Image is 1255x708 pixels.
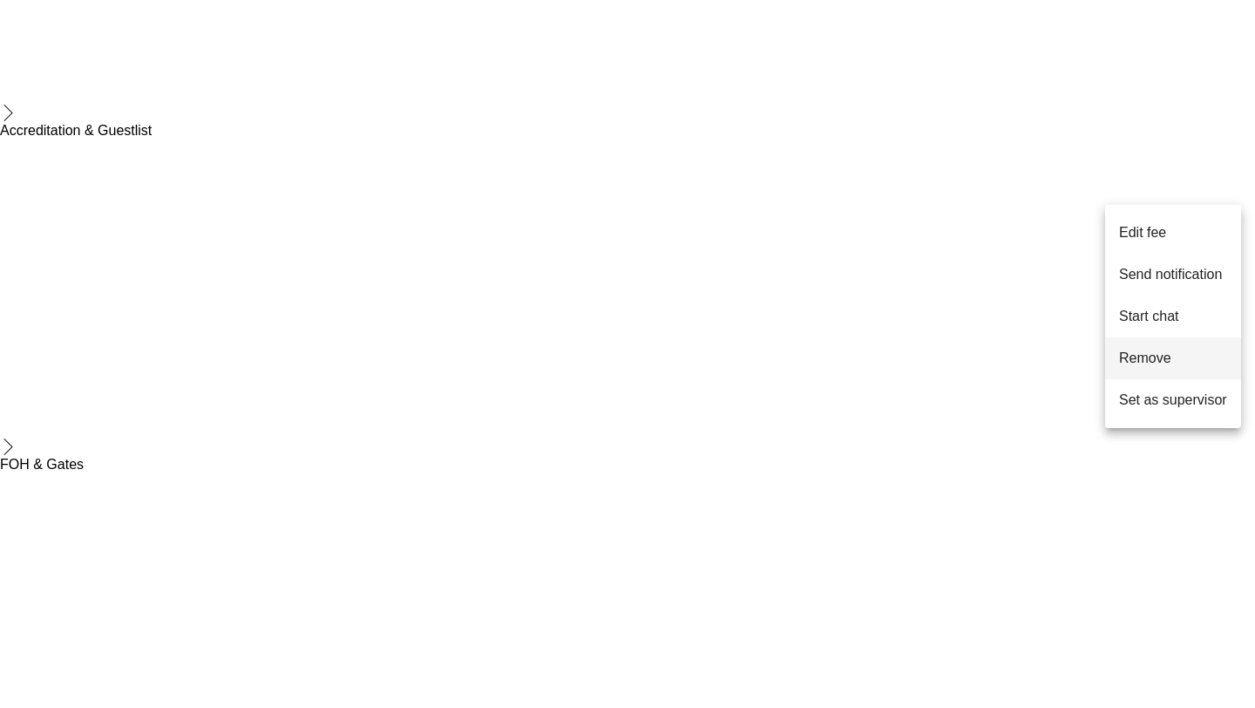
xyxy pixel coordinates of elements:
[1119,225,1166,240] span: Edit fee
[1105,254,1241,296] button: Send notification
[1105,296,1241,337] button: Start chat
[1105,337,1241,379] button: Remove
[1119,309,1178,323] span: Start chat
[1168,624,1255,708] iframe: Chat Widget
[1105,212,1241,254] button: Edit fee
[1119,267,1222,282] span: Send notification
[1105,379,1241,421] button: Set as supervisor
[1119,351,1171,365] span: Remove
[1119,392,1227,407] span: Set as supervisor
